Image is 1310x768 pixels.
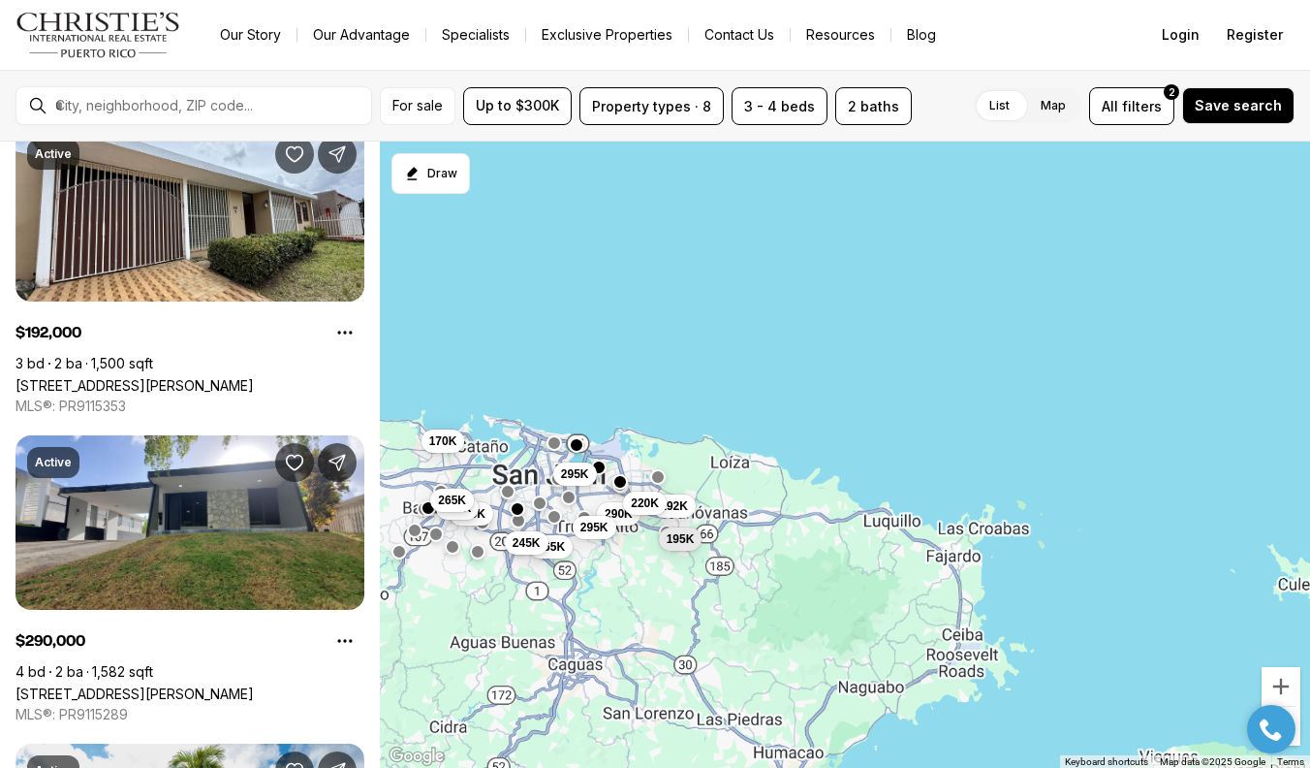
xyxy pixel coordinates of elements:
button: 265K [529,534,573,558]
span: Register [1227,27,1283,43]
button: Contact Us [689,21,790,48]
span: All [1102,96,1118,116]
a: Exclusive Properties [526,21,688,48]
button: Login [1150,16,1211,54]
span: 195K [667,530,695,546]
button: Up to $300K [463,87,572,125]
button: 265K [430,489,474,512]
a: 58-7 AVE.INOCENCIO CRUZ, CAROLINA PR, 00985 [16,377,254,394]
span: 170K [429,432,457,448]
span: For sale [392,98,443,113]
button: Save Property: 58-7 AVE.INOCENCIO CRUZ [275,135,314,174]
label: List [974,88,1025,123]
a: Our Advantage [297,21,425,48]
a: Our Story [204,21,296,48]
span: 295K [580,520,608,535]
a: Blog [891,21,951,48]
button: Property options [326,313,364,352]
a: Specialists [426,21,525,48]
span: 197K [444,500,472,516]
label: Map [1025,88,1081,123]
button: 290K [597,501,640,525]
button: Share Property [318,135,357,174]
span: 265K [438,493,466,508]
button: 295K [573,516,616,539]
img: logo [16,12,181,58]
button: Save search [1182,87,1294,124]
span: 220K [631,495,659,510]
span: 2 [1169,84,1175,100]
a: Resources [791,21,890,48]
button: 197K [436,496,480,520]
span: 245K [513,535,541,551]
span: 295K [561,466,589,482]
p: Active [35,146,72,162]
button: Zoom in [1262,667,1300,706]
p: Active [35,455,72,470]
span: filters [1122,96,1162,116]
button: 295K [553,463,597,486]
button: Property types · 8 [579,87,724,125]
button: 245K [505,531,548,555]
span: Map data ©2025 Google [1160,756,1265,767]
button: Save Property: ST. 25 MONTE CARLO 1306 [275,443,314,482]
button: For sale [380,87,455,125]
span: 125K [457,506,485,522]
span: Up to $300K [476,98,559,113]
span: Save search [1195,98,1282,113]
button: 3 - 4 beds [732,87,827,125]
span: Login [1162,27,1200,43]
button: 2 baths [835,87,912,125]
span: 192K [660,498,688,514]
span: 290K [605,505,633,521]
button: Share Property [318,443,357,482]
button: Allfilters2 [1089,87,1174,125]
span: 265K [537,538,565,554]
button: Start drawing [391,153,470,194]
button: 195K [659,527,702,550]
button: Register [1215,16,1294,54]
button: 125K [450,502,493,526]
button: 220K [623,491,667,514]
button: 170K [421,429,465,452]
a: ST. 25 MONTE CARLO 1306, SAN JUAN PR, 00924 [16,686,254,702]
button: Property options [326,622,364,660]
button: 192K [652,495,696,518]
